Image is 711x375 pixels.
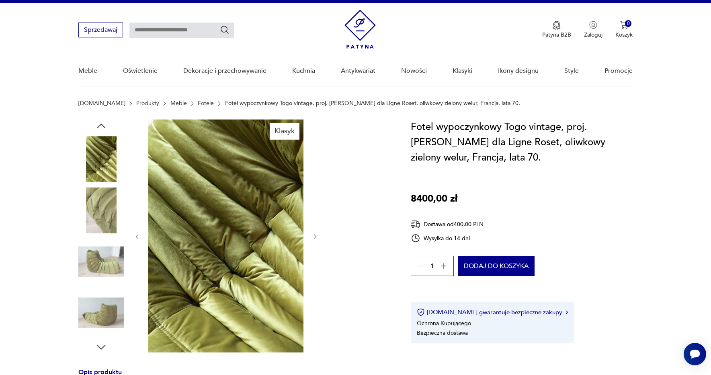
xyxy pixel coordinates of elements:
[542,31,571,39] p: Patyna B2B
[430,264,434,269] span: 1
[411,219,420,229] img: Ikona dostawy
[453,56,472,87] a: Klasyki
[584,31,602,39] p: Zaloguj
[292,56,315,87] a: Kuchnia
[553,21,561,30] img: Ikona medalu
[401,56,427,87] a: Nowości
[625,20,632,27] div: 0
[498,56,539,87] a: Ikony designu
[78,28,123,33] a: Sprzedawaj
[584,21,602,39] button: Zaloguj
[411,233,484,243] div: Wysyłka do 14 dni
[136,100,159,107] a: Produkty
[615,21,633,39] button: 0Koszyk
[411,219,484,229] div: Dostawa od 400,00 PLN
[684,343,706,365] iframe: Smartsupp widget button
[170,100,187,107] a: Meble
[78,239,124,284] img: Zdjęcie produktu Fotel wypoczynkowy Togo vintage, proj. M. Ducaroy dla Ligne Roset, oliwkowy ziel...
[198,100,214,107] a: Fotele
[566,310,568,314] img: Ikona strzałki w prawo
[564,56,579,87] a: Style
[220,25,229,35] button: Szukaj
[78,187,124,233] img: Zdjęcie produktu Fotel wypoczynkowy Togo vintage, proj. M. Ducaroy dla Ligne Roset, oliwkowy ziel...
[123,56,158,87] a: Oświetlenie
[417,308,568,316] button: [DOMAIN_NAME] gwarantuje bezpieczne zakupy
[604,56,633,87] a: Promocje
[78,290,124,336] img: Zdjęcie produktu Fotel wypoczynkowy Togo vintage, proj. M. Ducaroy dla Ligne Roset, oliwkowy ziel...
[589,21,597,29] img: Ikonka użytkownika
[183,56,266,87] a: Dekoracje i przechowywanie
[417,308,425,316] img: Ikona certyfikatu
[417,329,468,337] li: Bezpieczna dostawa
[411,120,633,165] h1: Fotel wypoczynkowy Togo vintage, proj. [PERSON_NAME] dla Ligne Roset, oliwkowy zielony welur, Fra...
[78,23,123,37] button: Sprzedawaj
[78,136,124,182] img: Zdjęcie produktu Fotel wypoczynkowy Togo vintage, proj. M. Ducaroy dla Ligne Roset, oliwkowy ziel...
[411,191,457,206] p: 8400,00 zł
[148,120,303,352] img: Zdjęcie produktu Fotel wypoczynkowy Togo vintage, proj. M. Ducaroy dla Ligne Roset, oliwkowy ziel...
[270,123,299,140] div: Klasyk
[620,21,628,29] img: Ikona koszyka
[542,21,571,39] a: Ikona medaluPatyna B2B
[78,100,125,107] a: [DOMAIN_NAME]
[344,10,376,49] img: Patyna - sklep z meblami i dekoracjami vintage
[225,100,520,107] p: Fotel wypoczynkowy Togo vintage, proj. [PERSON_NAME] dla Ligne Roset, oliwkowy zielony welur, Fra...
[78,56,97,87] a: Meble
[341,56,375,87] a: Antykwariat
[615,31,633,39] p: Koszyk
[542,21,571,39] button: Patyna B2B
[417,319,471,327] li: Ochrona Kupującego
[458,256,535,276] button: Dodaj do koszyka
